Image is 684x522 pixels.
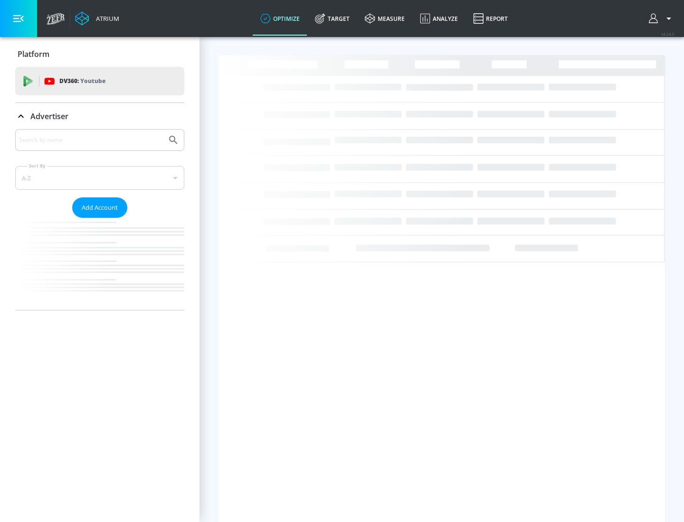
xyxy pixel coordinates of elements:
[27,163,47,169] label: Sort By
[18,49,49,59] p: Platform
[75,11,119,26] a: Atrium
[15,67,184,95] div: DV360: Youtube
[253,1,307,36] a: optimize
[30,111,68,121] p: Advertiser
[307,1,357,36] a: Target
[412,1,465,36] a: Analyze
[15,166,184,190] div: A-Z
[15,41,184,67] div: Platform
[82,202,118,213] span: Add Account
[15,218,184,310] nav: list of Advertiser
[72,197,127,218] button: Add Account
[465,1,515,36] a: Report
[92,14,119,23] div: Atrium
[15,103,184,130] div: Advertiser
[19,134,163,146] input: Search by name
[661,31,674,37] span: v 4.24.0
[15,129,184,310] div: Advertiser
[357,1,412,36] a: measure
[80,76,105,86] p: Youtube
[59,76,105,86] p: DV360:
